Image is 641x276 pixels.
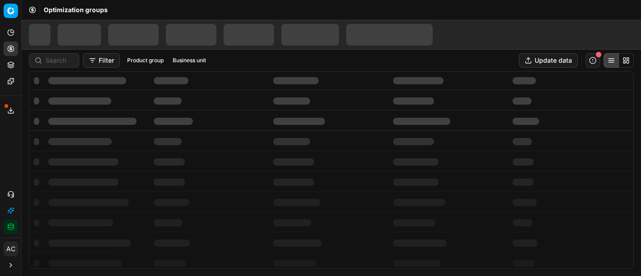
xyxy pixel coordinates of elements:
[169,55,210,66] button: Business unit
[46,56,73,65] input: Search
[519,53,578,68] button: Update data
[44,5,108,14] nav: breadcrumb
[83,53,120,68] button: Filter
[124,55,167,66] button: Product group
[4,242,18,256] span: AC
[4,242,18,256] button: AC
[44,5,108,14] span: Optimization groups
